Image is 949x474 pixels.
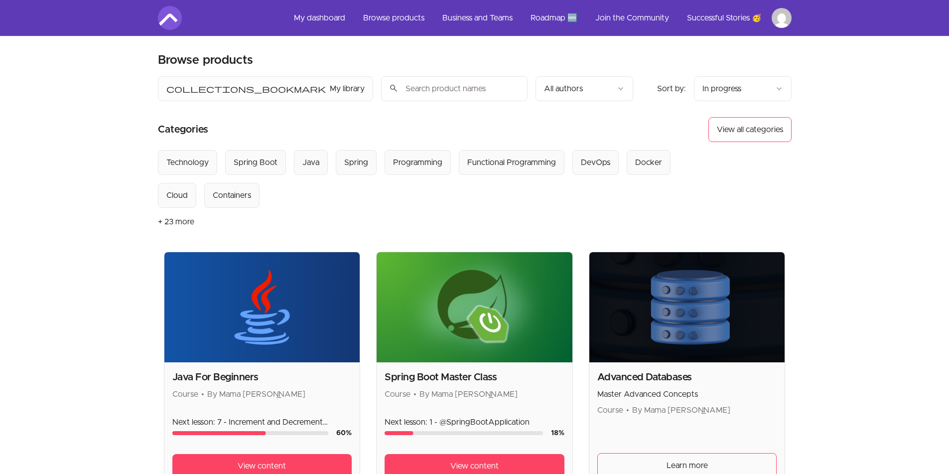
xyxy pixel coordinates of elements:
[166,157,209,168] div: Technology
[213,189,251,201] div: Containers
[772,8,792,28] img: Profile image for Dmitry Chigir
[164,252,360,362] img: Product image for Java For Beginners
[381,76,528,101] input: Search product names
[434,6,521,30] a: Business and Teams
[385,416,564,428] p: Next lesson: 1 - @SpringBootApplication
[626,406,629,414] span: •
[597,406,623,414] span: Course
[201,390,204,398] span: •
[597,370,777,384] h2: Advanced Databases
[419,390,518,398] span: By Mama [PERSON_NAME]
[587,6,677,30] a: Join the Community
[158,208,194,236] button: + 23 more
[166,189,188,201] div: Cloud
[385,390,410,398] span: Course
[238,460,286,472] span: View content
[172,431,329,435] div: Course progress
[286,6,792,30] nav: Main
[450,460,499,472] span: View content
[667,460,708,472] span: Learn more
[635,157,662,168] div: Docker
[589,252,785,362] img: Product image for Advanced Databases
[413,390,416,398] span: •
[172,370,352,384] h2: Java For Beginners
[234,157,277,168] div: Spring Boot
[708,117,792,142] button: View all categories
[286,6,353,30] a: My dashboard
[581,157,610,168] div: DevOps
[536,76,633,101] button: Filter by author
[377,252,572,362] img: Product image for Spring Boot Master Class
[158,6,182,30] img: Amigoscode logo
[302,157,319,168] div: Java
[172,390,198,398] span: Course
[336,430,352,437] span: 60 %
[389,81,398,95] span: search
[523,6,585,30] a: Roadmap 🆕
[467,157,556,168] div: Functional Programming
[657,85,686,93] span: Sort by:
[158,76,373,101] button: Filter by My library
[679,6,770,30] a: Successful Stories 🥳
[385,431,543,435] div: Course progress
[158,52,253,68] h2: Browse products
[551,430,564,437] span: 18 %
[393,157,442,168] div: Programming
[166,83,326,95] span: collections_bookmark
[597,388,777,400] p: Master Advanced Concepts
[207,390,305,398] span: By Mama [PERSON_NAME]
[172,416,352,428] p: Next lesson: 7 - Increment and Decrement Operators
[355,6,432,30] a: Browse products
[158,117,208,142] h2: Categories
[694,76,792,101] button: Product sort options
[632,406,730,414] span: By Mama [PERSON_NAME]
[344,157,368,168] div: Spring
[385,370,564,384] h2: Spring Boot Master Class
